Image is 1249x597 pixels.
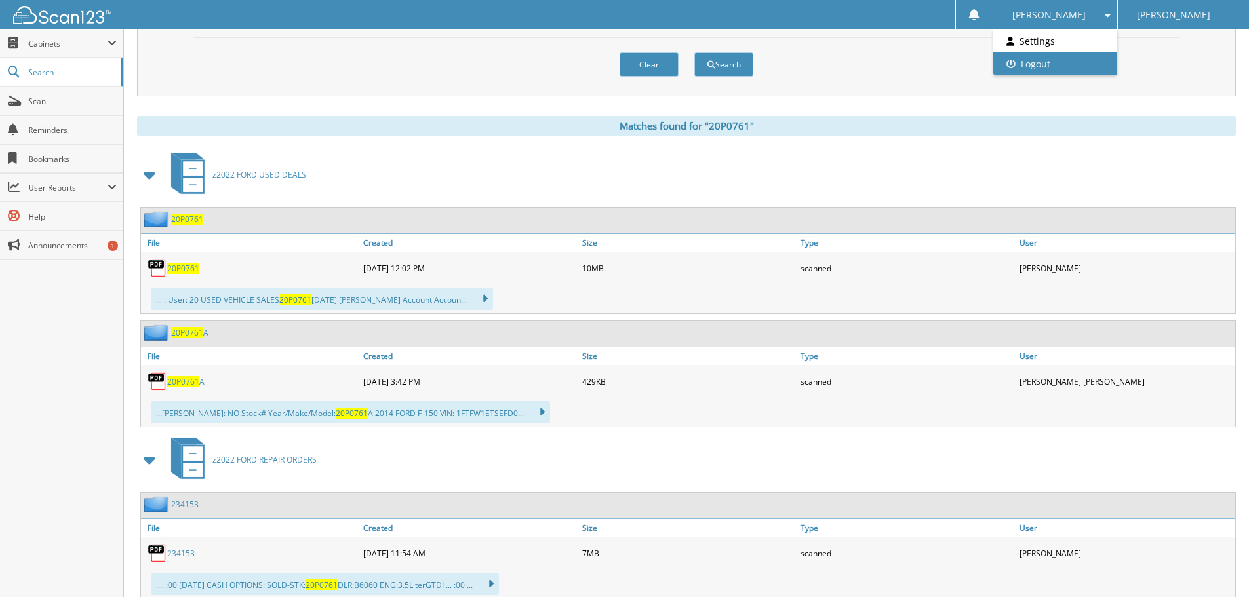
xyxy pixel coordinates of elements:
div: scanned [797,540,1016,566]
img: scan123-logo-white.svg [13,6,111,24]
span: User Reports [28,182,108,193]
iframe: Chat Widget [1183,534,1249,597]
button: Search [694,52,753,77]
a: Created [360,234,579,252]
a: Type [797,347,1016,365]
a: File [141,234,360,252]
img: folder2.png [144,211,171,227]
span: z2022 FORD REPAIR ORDERS [212,454,317,465]
span: [PERSON_NAME] [1012,11,1086,19]
div: 10MB [579,255,798,281]
a: User [1016,234,1235,252]
div: Matches found for "20P0761" [137,116,1236,136]
span: Announcements [28,240,117,251]
a: z2022 FORD USED DEALS [163,149,306,201]
div: 429KB [579,368,798,395]
a: 20P0761 [171,214,203,225]
a: 20P0761 [167,263,199,274]
img: folder2.png [144,496,171,512]
div: ... : User: 20 USED VEHICLE SALES [DATE] [PERSON_NAME] Account Accoun... [151,288,493,310]
div: scanned [797,255,1016,281]
span: Scan [28,96,117,107]
a: Created [360,519,579,537]
span: Reminders [28,125,117,136]
a: User [1016,347,1235,365]
div: scanned [797,368,1016,395]
a: 234153 [171,499,199,510]
a: 20P0761A [171,327,208,338]
a: File [141,347,360,365]
span: z2022 FORD USED DEALS [212,169,306,180]
a: User [1016,519,1235,537]
div: [DATE] 12:02 PM [360,255,579,281]
div: 7MB [579,540,798,566]
img: PDF.png [148,543,167,563]
span: Help [28,211,117,222]
img: PDF.png [148,372,167,391]
div: 1 [108,241,118,251]
button: Clear [620,52,679,77]
div: .... :00 [DATE] CASH OPTIONS: SOLD-STK: DLR:B6060 ENG:3.5LiterGTDI ... :00 ... [151,573,499,595]
span: 20P0761 [306,579,338,590]
div: ...[PERSON_NAME]: NO Stock# Year/Make/Model: A 2014 FORD F-150 VIN: 1FTFW1ETSEFD0... [151,401,550,423]
a: 20P0761A [167,376,205,387]
a: Created [360,347,579,365]
a: Type [797,234,1016,252]
a: Type [797,519,1016,537]
span: 20P0761 [171,327,203,338]
span: Cabinets [28,38,108,49]
span: Search [28,67,115,78]
span: 20P0761 [167,376,199,387]
a: Size [579,234,798,252]
a: File [141,519,360,537]
span: 20P0761 [279,294,311,305]
div: [DATE] 11:54 AM [360,540,579,566]
a: z2022 FORD REPAIR ORDERS [163,434,317,486]
a: 234153 [167,548,195,559]
img: folder2.png [144,324,171,341]
div: [PERSON_NAME] [PERSON_NAME] [1016,368,1235,395]
img: PDF.png [148,258,167,278]
a: Size [579,519,798,537]
span: 20P0761 [336,408,368,419]
a: Size [579,347,798,365]
div: [DATE] 3:42 PM [360,368,579,395]
div: [PERSON_NAME] [1016,255,1235,281]
span: Bookmarks [28,153,117,164]
div: [PERSON_NAME] [1016,540,1235,566]
a: Settings [993,29,1117,52]
span: [PERSON_NAME] [1137,11,1210,19]
a: Logout [993,52,1117,75]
